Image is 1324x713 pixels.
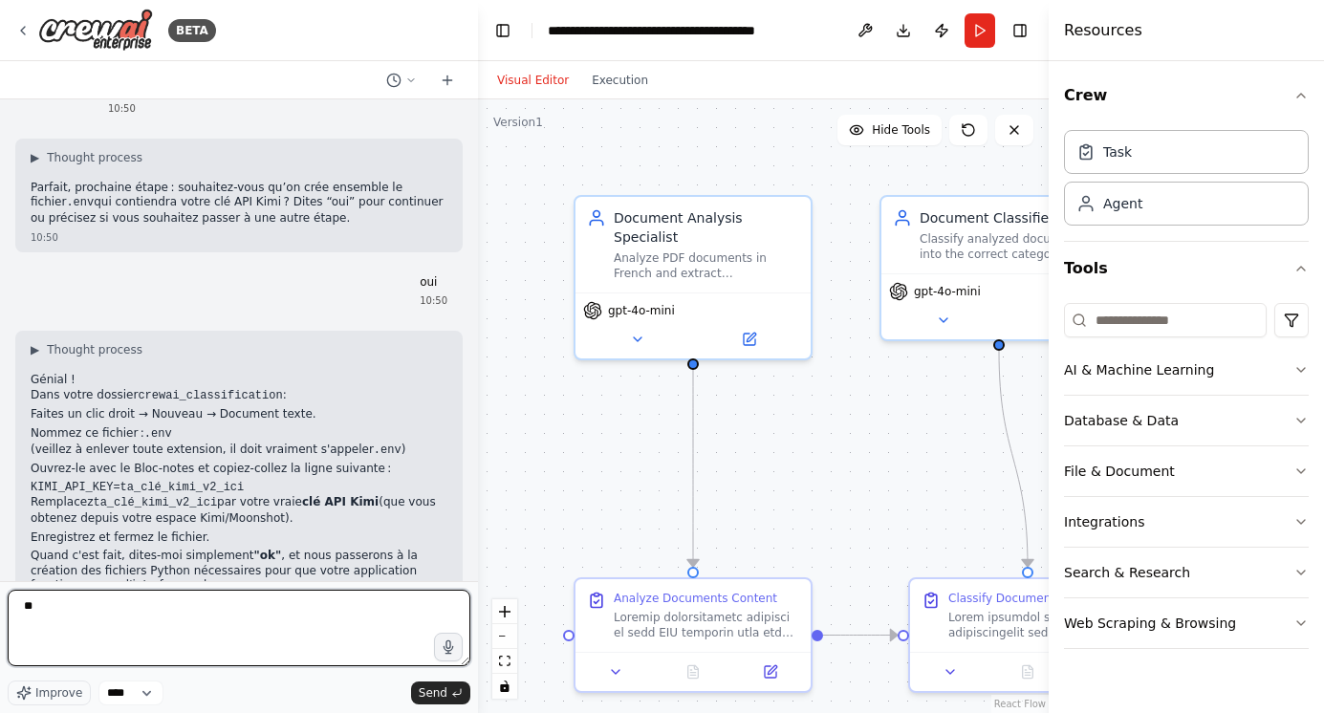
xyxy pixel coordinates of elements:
[1103,142,1132,162] div: Task
[948,610,1134,640] div: Lorem ipsumdol sitam-consecte adipiscingelit seddo eiu temporin utlabore etdolor. Mag aliquaen ad...
[1064,345,1309,395] button: AI & Machine Learning
[574,195,813,360] div: Document Analysis SpecialistAnalyze PDF documents in French and extract comprehensive key informa...
[31,230,447,245] div: 10:50
[1064,396,1309,445] button: Database & Data
[31,495,447,526] p: Remplacez par votre vraie (que vous obtenez depuis votre espace Kimi/Moonshot).
[614,208,799,247] div: Document Analysis Specialist
[489,17,516,44] button: Hide left sidebar
[908,577,1147,693] div: Classify DocumentsLorem ipsumdol sitam-consecte adipiscingelit seddo eiu temporin utlabore etdolo...
[379,69,424,92] button: Switch to previous chat
[66,196,94,209] code: .env
[1064,295,1309,664] div: Tools
[614,250,799,281] div: Analyze PDF documents in French and extract comprehensive key information to determine document t...
[1064,497,1309,547] button: Integrations
[492,599,517,624] button: zoom in
[419,685,447,701] span: Send
[1007,17,1033,44] button: Hide right sidebar
[653,660,734,683] button: No output available
[434,633,463,661] button: Click to speak your automation idea
[302,495,379,508] strong: clé API Kimi
[948,591,1061,606] div: Classify Documents
[614,610,799,640] div: Loremip dolorsitametc adipisci el sedd EIU temporin utla etd magnaali ENI admi ve {quisnostr_exer...
[492,599,517,699] div: React Flow controls
[35,685,82,701] span: Improve
[920,231,1105,262] div: Classify analyzed documents into the correct category using advanced pattern recognition and mult...
[254,549,282,562] strong: "ok"
[988,660,1069,683] button: No output available
[1064,548,1309,597] button: Search & Research
[914,284,981,299] span: gpt-4o-mini
[144,427,172,441] code: .env
[1064,122,1309,241] div: Crew
[695,328,803,351] button: Open in side panel
[879,195,1118,341] div: Document ClassifierClassify analyzed documents into the correct category using advanced pattern r...
[31,150,39,165] span: ▶
[1064,598,1309,648] button: Web Scraping & Browsing
[1064,69,1309,122] button: Crew
[574,577,813,693] div: Analyze Documents ContentLoremip dolorsitametc adipisci el sedd EIU temporin utla etd magnaali EN...
[31,150,142,165] button: ▶Thought process
[1064,19,1142,42] h4: Resources
[486,69,580,92] button: Visual Editor
[492,649,517,674] button: fit view
[493,115,543,130] div: Version 1
[1064,242,1309,295] button: Tools
[31,373,447,403] p: Génial ! Dans votre dossier :
[108,101,447,116] div: 10:50
[989,351,1037,567] g: Edge from 82ac83b4-2ff8-4e8b-893f-e85129551f09 to d9bccd50-d686-4ace-a0a3-cf26f7546be5
[432,69,463,92] button: Start a new chat
[684,351,703,567] g: Edge from 27317e27-52fa-499c-9a17-f9254b8596cc to dcaf7848-5078-4798-af12-327cdfb449ac
[31,342,39,357] span: ▶
[47,150,142,165] span: Thought process
[1103,194,1142,213] div: Agent
[168,19,216,42] div: BETA
[374,443,402,457] code: .env
[420,293,447,308] div: 10:50
[823,626,898,645] g: Edge from dcaf7848-5078-4798-af12-327cdfb449ac to d9bccd50-d686-4ace-a0a3-cf26f7546be5
[31,481,244,494] code: KIMI_API_KEY=ta_clé_kimi_v2_ici
[31,462,447,477] p: Ouvrez-le avec le Bloc-notes et copiez‐collez la ligne suivante :
[8,681,91,705] button: Improve
[872,122,930,138] span: Hide Tools
[580,69,660,92] button: Execution
[492,624,517,649] button: zoom out
[93,496,217,509] code: ta_clé_kimi_v2_ici
[608,303,675,318] span: gpt-4o-mini
[1001,309,1109,332] button: Open in side panel
[837,115,942,145] button: Hide Tools
[31,342,142,357] button: ▶Thought process
[614,591,777,606] div: Analyze Documents Content
[920,208,1105,227] div: Document Classifier
[994,699,1046,709] a: React Flow attribution
[31,549,447,594] p: Quand c'est fait, dites-moi simplement , et nous passerons à la création des fichiers Python néce...
[138,389,282,402] code: crewai_classification
[737,660,803,683] button: Open in side panel
[31,407,447,422] p: Faites un clic droit → Nouveau → Document texte.
[31,426,447,458] p: Nommez ce fichier : (veillez à enlever toute extension, il doit vraiment s'appeler )
[47,342,142,357] span: Thought process
[548,21,763,40] nav: breadcrumb
[420,275,447,291] p: oui
[1064,446,1309,496] button: File & Document
[31,530,447,546] p: Enregistrez et fermez le fichier.
[38,9,153,52] img: Logo
[492,674,517,699] button: toggle interactivity
[31,181,447,227] p: Parfait, prochaine étape : souhaitez-vous qu’on crée ensemble le fichier qui contiendra votre clé...
[411,681,470,704] button: Send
